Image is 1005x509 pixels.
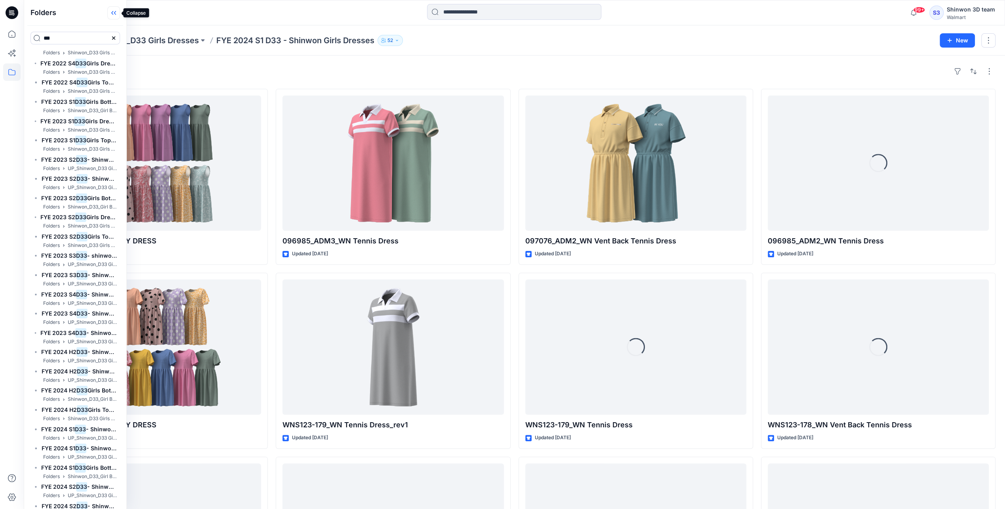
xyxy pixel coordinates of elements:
p: WNS123-179_WN Tennis Dress_rev1 [282,419,503,431]
span: - Shinwon Girls Dresses [87,483,154,490]
span: FYE 2023 S1 [40,118,74,124]
a: 097076_ADM2_WN Vent Back Tennis Dress [525,96,746,231]
mark: D33 [76,193,87,203]
a: 096985_ADM3_WN Tennis Dress [282,96,503,231]
mark: D33 [75,96,86,107]
span: Girls Tops - Shinwon [88,233,145,240]
p: UP_Shinwon_D33 Girls Tops [68,338,117,346]
span: - Shinwon Girls Tops [86,445,144,452]
p: Shinwon_D33 Girls Tops [68,49,117,57]
mark: D33 [75,424,86,434]
p: UP_Shinwon_D33 Girls Dresses [68,357,117,365]
span: FYE 2023 S2 [40,214,75,220]
span: - Shinwon Girls Tops [88,272,145,278]
mark: D33 [76,270,88,280]
span: - Shinwon Roadshow Girls Tops [86,329,175,336]
span: - shinwon Girls Dresses [87,252,153,259]
p: Shinwon_D33 Girls Dresses [68,68,117,77]
p: Folders [43,434,60,442]
span: FYE 2024 S1 [42,445,75,452]
span: FYE 2024 S2 [41,483,76,490]
span: Girls Dresses - [PERSON_NAME] [86,214,175,220]
p: UP_Shinwon_D33 Girls Tops [68,453,117,461]
mark: D33 [76,173,88,184]
div: S3 [929,6,944,20]
a: UP_Shinwon_D33 Girls Dresses [79,35,199,46]
span: FYE 2024 S1 [41,426,75,432]
mark: D33 [76,481,87,492]
p: WNS123-178_WN Vent Back Tennis Dress [768,419,989,431]
p: 097076_ADM2_WN Vent Back Tennis Dress [525,235,746,247]
span: FYE 2023 S2 [42,233,76,240]
span: Girls Dresses - [PERSON_NAME] [86,60,175,67]
span: FYE 2023 S4 [42,310,76,317]
p: Folders [43,203,60,211]
span: - Shinwon Girls Tops [88,310,145,317]
p: Folders [43,68,60,77]
p: WNS123-179_WN Tennis Dress [525,419,746,431]
p: Folders [43,107,60,115]
span: FYE 2023 S2 [41,195,76,201]
mark: D33 [76,308,88,319]
span: FYE 2022 S4 [40,60,75,67]
a: WNS123-179_WN Tennis Dress_rev1 [282,279,503,415]
a: 096852_ADM 3_WN PLAY DRESS [40,96,261,231]
mark: D33 [76,346,88,357]
mark: D33 [76,289,87,300]
p: Shinwon_D33 Girls Tops [68,145,117,153]
div: Walmart [947,14,995,20]
span: FYE 2023 S2 [41,156,76,163]
p: Shinwon_D33 Girls Tops [68,241,117,250]
a: 096852_ADM 2_WN PLAY DRESS [40,279,261,415]
button: New [940,33,975,48]
p: Updated [DATE] [777,250,813,258]
span: - Shinwon Girls Dresses [86,426,153,432]
span: FYE 2024 S1 [41,464,75,471]
p: UP_Shinwon_D33 Girls Dresses [68,434,117,442]
span: Girls Bottoms Shinwon [86,98,149,105]
p: Updated [DATE] [777,434,813,442]
span: Girls Dresses - [PERSON_NAME] [85,118,174,124]
p: Updated [DATE] [292,250,328,258]
p: 096985_ADM2_WN Tennis Dress [768,235,989,247]
p: Folders [43,222,60,230]
p: Updated [DATE] [535,250,571,258]
p: Folders [43,492,60,500]
mark: D33 [76,385,88,396]
p: UP_Shinwon_D33 Girls Tops [68,184,117,192]
span: Girls Tops - Shinwon [86,137,144,144]
span: FYE 2023 S1 [42,137,75,144]
mark: D33 [75,212,86,222]
span: Girls Bottom Shinwon [87,195,147,201]
mark: D33 [77,366,88,377]
span: Girls Bottoms Shinwon [88,387,151,394]
p: Folders [43,376,60,385]
p: Folders [43,357,60,365]
p: Folders [43,165,60,173]
p: Updated [DATE] [535,434,571,442]
span: - Shinwon Girls Dresses [87,291,154,298]
mark: D33 [75,135,86,145]
p: Folders [43,453,60,461]
p: Folders [43,415,60,423]
p: Shinwon_D33 Girls Tops [68,87,117,96]
span: FYE 2024 H2 [41,348,76,355]
p: 096985_ADM3_WN Tennis Dress [282,235,503,247]
mark: D33 [75,327,86,338]
button: 52 [378,35,403,46]
p: FYE 2024 S1 D33 - Shinwon Girls Dresses [216,35,374,46]
p: UP_Shinwon_D33 Girls Tops [68,376,117,385]
p: Folders [43,145,60,153]
p: Folders [43,49,60,57]
span: FYE 2023 S3 [42,272,76,278]
p: UP_Shinwon_D33 Girls Dresses [68,492,117,500]
span: Girls Tops - Shinwon [88,406,146,413]
p: Folders [43,184,60,192]
div: Shinwon 3D team [947,5,995,14]
span: FYE 2023 S4 [40,329,75,336]
p: UP_Shinwon_D33 Girls Dresses [68,260,117,269]
span: - Shinwon Girls Dresses [88,348,154,355]
span: - Shinwon Girls Tops [88,175,145,182]
p: Folders [43,299,60,308]
p: 52 [387,36,393,45]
